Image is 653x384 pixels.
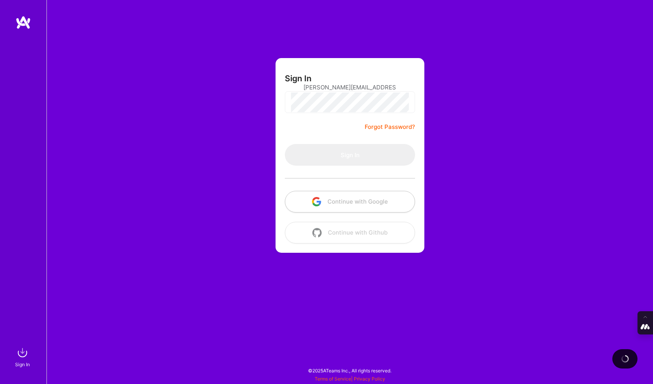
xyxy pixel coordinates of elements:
div: © 2025 ATeams Inc., All rights reserved. [47,361,653,380]
img: logo [16,15,31,29]
a: Privacy Policy [354,376,385,382]
img: sign in [15,345,30,360]
a: Terms of Service [315,376,351,382]
a: Forgot Password? [365,122,415,132]
img: icon [312,228,322,237]
img: loading [621,355,629,363]
button: Continue with Google [285,191,415,213]
button: Sign In [285,144,415,166]
div: Sign In [15,360,30,369]
a: sign inSign In [16,345,30,369]
input: Email... [303,77,396,97]
button: Continue with Github [285,222,415,243]
img: icon [312,197,321,206]
span: | [315,376,385,382]
h3: Sign In [285,74,312,83]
